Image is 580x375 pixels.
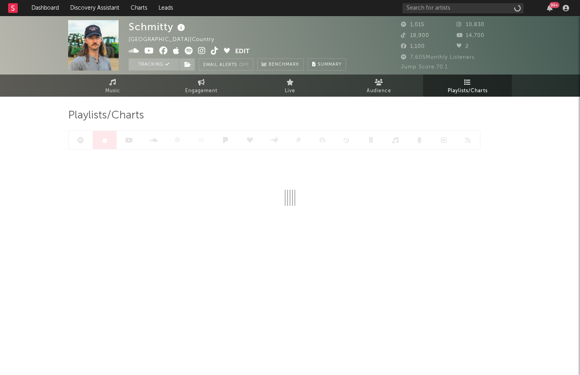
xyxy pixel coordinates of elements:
[68,111,144,120] span: Playlists/Charts
[318,62,342,67] span: Summary
[308,58,346,70] button: Summary
[423,75,512,97] a: Playlists/Charts
[257,58,304,70] a: Benchmark
[129,35,223,45] div: [GEOGRAPHIC_DATA] | Country
[185,86,217,96] span: Engagement
[549,2,559,8] div: 99 +
[68,75,157,97] a: Music
[457,22,484,27] span: 10,830
[235,47,250,57] button: Edit
[547,5,553,11] button: 99+
[105,86,120,96] span: Music
[129,58,179,70] button: Tracking
[401,44,425,49] span: 1,100
[457,44,469,49] span: 2
[269,60,299,70] span: Benchmark
[401,55,475,60] span: 7,605 Monthly Listeners
[246,75,334,97] a: Live
[401,33,429,38] span: 18,900
[367,86,391,96] span: Audience
[285,86,295,96] span: Live
[401,22,424,27] span: 1,015
[403,3,524,13] input: Search for artists
[401,64,448,70] span: Jump Score: 70.1
[457,33,484,38] span: 14,700
[239,63,249,67] em: Off
[157,75,246,97] a: Engagement
[334,75,423,97] a: Audience
[199,58,253,70] button: Email AlertsOff
[129,20,187,33] div: Schmitty
[448,86,488,96] span: Playlists/Charts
